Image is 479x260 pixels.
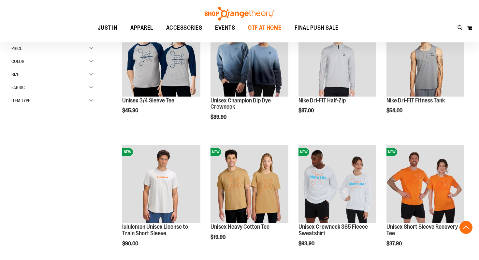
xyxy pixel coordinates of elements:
[386,148,397,156] span: NEW
[210,145,288,223] img: Unisex Heavy Cotton Tee
[207,142,292,257] div: product
[210,148,221,156] span: NEW
[459,221,472,234] button: Back To Top
[122,108,139,114] span: $45.90
[210,234,226,240] span: $19.90
[98,21,118,35] span: JUST IN
[160,21,209,36] a: ACCESSORIES
[122,97,174,104] a: Unisex 3/4 Sleeve Tee
[204,7,275,21] img: Shop Orangetheory
[298,241,315,247] span: $63.90
[386,18,464,96] img: Nike Dri-FIT Fitness Tank
[298,223,368,237] a: Unisex Crewneck 365 Fleece Sweatshirt
[122,145,200,223] img: lululemon Unisex License to Train Short Sleeve
[122,241,139,247] span: $90.00
[91,21,124,35] a: JUST IN
[166,21,202,35] span: ACCESSORIES
[386,223,458,237] a: Unisex Short Sleeve Recovery Tee
[122,145,200,224] a: lululemon Unisex License to Train Short SleeveNEW
[11,85,25,90] span: Fabric
[288,21,345,36] a: FINAL PUSH SALE
[298,18,376,96] img: Nike Dri-FIT Half-Zip
[122,148,133,156] span: NEW
[122,18,200,96] img: Unisex 3/4 Sleeve Tee
[210,223,269,230] a: Unisex Heavy Cotton Tee
[298,148,309,156] span: NEW
[386,241,403,247] span: $37.90
[11,59,24,64] span: Color
[209,21,241,36] a: EVENTS
[130,21,153,35] span: APPAREL
[122,18,200,97] a: Unisex 3/4 Sleeve TeeNEW
[298,18,376,97] a: Nike Dri-FIT Half-ZipNEW
[11,72,19,77] span: Size
[298,97,346,104] a: Nike Dri-FIT Half-Zip
[386,145,464,224] a: Unisex Short Sleeve Recovery TeeNEW
[210,114,227,120] span: $89.90
[386,145,464,223] img: Unisex Short Sleeve Recovery Tee
[210,145,288,224] a: Unisex Heavy Cotton TeeNEW
[386,97,445,104] a: Nike Dri-FIT Fitness Tank
[383,15,468,130] div: product
[241,21,288,36] a: OTF AT HOME
[298,145,376,223] img: Unisex Crewneck 365 Fleece Sweatshirt
[210,18,288,97] a: Unisex Champion Dip Dye CrewneckNEW
[11,46,22,51] span: Price
[124,21,160,36] a: APPAREL
[386,108,403,114] span: $54.00
[248,21,282,35] span: OTF AT HOME
[215,21,235,35] span: EVENTS
[295,21,339,35] span: FINAL PUSH SALE
[11,98,30,103] span: Item Type
[210,18,288,96] img: Unisex Champion Dip Dye Crewneck
[298,108,315,114] span: $87.00
[119,15,203,130] div: product
[122,223,188,237] a: lululemon Unisex License to Train Short Sleeve
[207,15,292,137] div: product
[386,18,464,97] a: Nike Dri-FIT Fitness TankNEW
[295,15,380,130] div: product
[210,97,271,110] a: Unisex Champion Dip Dye Crewneck
[298,145,376,224] a: Unisex Crewneck 365 Fleece SweatshirtNEW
